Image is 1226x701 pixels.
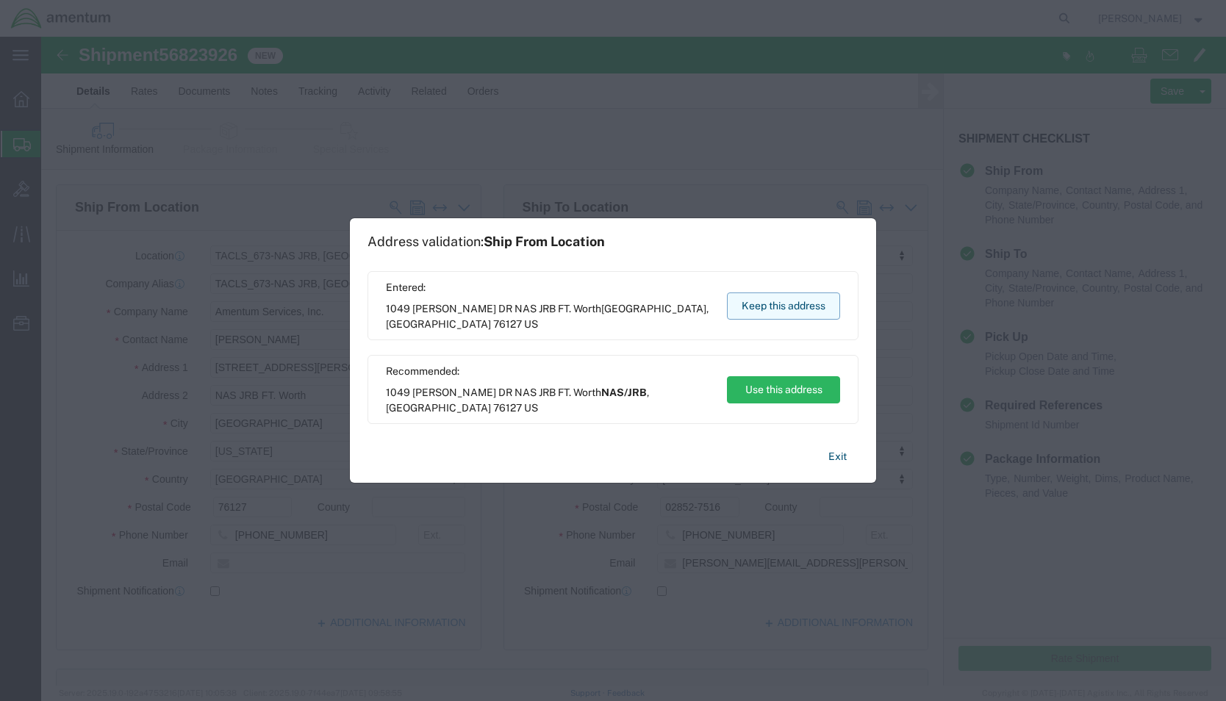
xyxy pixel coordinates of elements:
span: [GEOGRAPHIC_DATA] [601,303,706,314]
span: [GEOGRAPHIC_DATA] [386,402,491,414]
span: US [524,402,538,414]
span: Recommended: [386,364,713,379]
span: 76127 [493,402,522,414]
span: [GEOGRAPHIC_DATA] [386,318,491,330]
span: Ship From Location [484,234,605,249]
button: Exit [817,444,858,470]
span: NAS/JRB [601,387,647,398]
span: 76127 [493,318,522,330]
button: Keep this address [727,292,840,320]
h1: Address validation: [368,234,605,250]
span: Entered: [386,280,713,295]
button: Use this address [727,376,840,403]
span: 1049 [PERSON_NAME] DR NAS JRB FT. Worth , [386,301,713,332]
span: 1049 [PERSON_NAME] DR NAS JRB FT. Worth , [386,385,713,416]
span: US [524,318,538,330]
